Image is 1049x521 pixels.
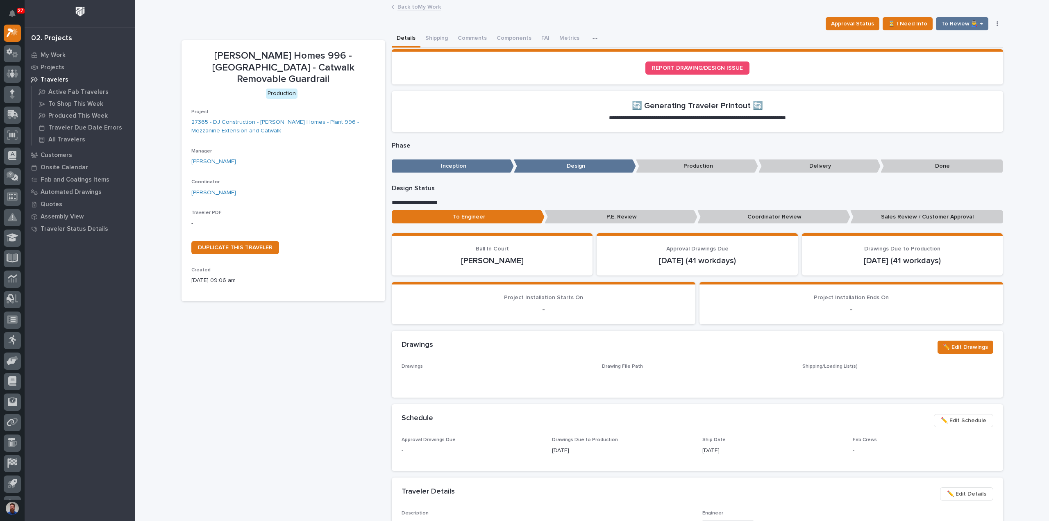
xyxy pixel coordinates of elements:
[41,225,108,233] p: Traveler Status Details
[702,511,723,516] span: Engineer
[941,416,986,425] span: ✏️ Edit Schedule
[402,341,433,350] h2: Drawings
[402,256,583,266] p: [PERSON_NAME]
[402,414,433,423] h2: Schedule
[10,10,21,23] div: Notifications27
[453,30,492,48] button: Comments
[41,64,64,71] p: Projects
[709,305,993,314] p: -
[32,122,135,133] a: Traveler Due Date Errors
[697,210,850,224] p: Coordinator Review
[938,341,993,354] button: ✏️ Edit Drawings
[392,30,420,48] button: Details
[702,437,726,442] span: Ship Date
[41,189,102,196] p: Automated Drawings
[4,5,21,22] button: Notifications
[758,159,881,173] p: Delivery
[402,364,423,369] span: Drawings
[191,268,211,273] span: Created
[392,159,514,173] p: Inception
[402,373,592,381] p: -
[826,17,879,30] button: Approval Status
[48,100,103,108] p: To Shop This Week
[32,86,135,98] a: Active Fab Travelers
[32,98,135,109] a: To Shop This Week
[545,210,697,224] p: P.E. Review
[514,159,636,173] p: Design
[41,201,62,208] p: Quotes
[402,305,686,314] p: -
[853,446,993,455] p: -
[32,110,135,121] a: Produced This Week
[41,76,68,84] p: Travelers
[25,223,135,235] a: Traveler Status Details
[25,149,135,161] a: Customers
[392,142,1003,150] p: Phase
[602,373,604,381] p: -
[492,30,536,48] button: Components
[940,487,993,501] button: ✏️ Edit Details
[191,50,375,85] p: [PERSON_NAME] Homes 996 - [GEOGRAPHIC_DATA] - Catwalk Removable Guardrail
[888,19,927,29] span: ⏳ I Need Info
[802,373,993,381] p: -
[41,152,72,159] p: Customers
[191,210,222,215] span: Traveler PDF
[25,49,135,61] a: My Work
[552,437,618,442] span: Drawings Due to Production
[812,256,993,266] p: [DATE] (41 workdays)
[402,437,456,442] span: Approval Drawings Due
[191,157,236,166] a: [PERSON_NAME]
[32,134,135,145] a: All Travelers
[504,295,583,300] span: Project Installation Starts On
[25,210,135,223] a: Assembly View
[602,364,643,369] span: Drawing File Path
[554,30,584,48] button: Metrics
[198,245,272,250] span: DUPLICATE THIS TRAVELER
[645,61,749,75] a: REPORT DRAWING/DESIGN ISSUE
[191,241,279,254] a: DUPLICATE THIS TRAVELER
[552,446,693,455] p: [DATE]
[41,52,66,59] p: My Work
[41,176,109,184] p: Fab and Coatings Items
[702,446,843,455] p: [DATE]
[392,184,1003,192] p: Design Status
[25,198,135,210] a: Quotes
[397,2,441,11] a: Back toMy Work
[25,61,135,73] a: Projects
[266,89,297,99] div: Production
[25,186,135,198] a: Automated Drawings
[25,161,135,173] a: Onsite Calendar
[632,101,763,111] h2: 🔄 Generating Traveler Printout 🔄
[191,189,236,197] a: [PERSON_NAME]
[864,246,940,252] span: Drawings Due to Production
[73,4,88,19] img: Workspace Logo
[48,112,108,120] p: Produced This Week
[666,246,729,252] span: Approval Drawings Due
[802,364,858,369] span: Shipping/Loading List(s)
[41,213,84,221] p: Assembly View
[31,34,72,43] div: 02. Projects
[25,173,135,186] a: Fab and Coatings Items
[402,446,542,455] p: -
[606,256,788,266] p: [DATE] (41 workdays)
[853,437,877,442] span: Fab Crews
[18,8,23,14] p: 27
[850,210,1003,224] p: Sales Review / Customer Approval
[25,73,135,86] a: Travelers
[941,19,983,29] span: To Review 👨‍🏭 →
[4,500,21,517] button: users-avatar
[936,17,988,30] button: To Review 👨‍🏭 →
[947,489,986,499] span: ✏️ Edit Details
[636,159,758,173] p: Production
[652,65,743,71] span: REPORT DRAWING/DESIGN ISSUE
[191,118,375,135] a: 27365 - DJ Construction - [PERSON_NAME] Homes - Plant 996 - Mezzanine Extension and Catwalk
[536,30,554,48] button: FAI
[402,487,455,496] h2: Traveler Details
[943,342,988,352] span: ✏️ Edit Drawings
[191,180,220,184] span: Coordinator
[402,511,429,516] span: Description
[392,210,545,224] p: To Engineer
[191,109,209,114] span: Project
[934,414,993,427] button: ✏️ Edit Schedule
[191,149,212,154] span: Manager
